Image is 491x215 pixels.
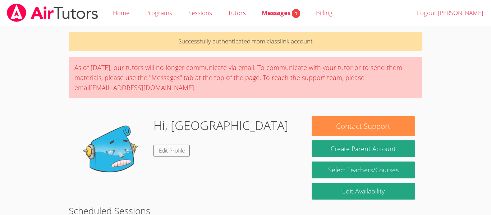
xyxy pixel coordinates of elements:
[312,162,415,178] a: Select Teachers/Courses
[292,9,300,18] span: 1
[312,116,415,136] button: Contact Support
[153,116,288,135] h1: Hi, [GEOGRAPHIC_DATA]
[6,4,99,22] img: airtutors_banner-c4298cdbf04f3fff15de1276eac7730deb9818008684d7c2e4769d2f7ddbe033.png
[312,140,415,157] button: Create Parent Account
[69,32,422,51] p: Successfully authenticated from classlink account
[76,116,148,188] img: default.png
[153,145,190,156] a: Edit Profile
[262,9,300,17] span: Messages
[69,57,422,98] div: As of [DATE], our tutors will no longer communicate via email. To communicate with your tutor or ...
[312,183,415,200] a: Edit Availability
